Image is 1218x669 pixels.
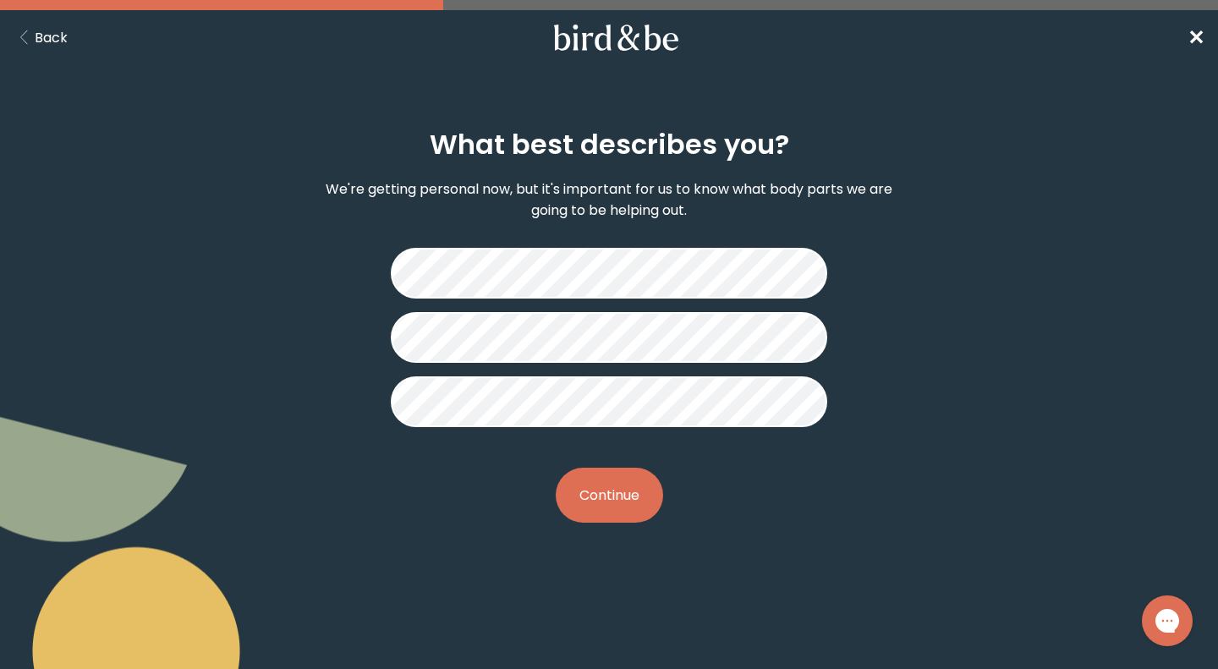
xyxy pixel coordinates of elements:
button: Continue [556,468,663,523]
p: We're getting personal now, but it's important for us to know what body parts we are going to be ... [318,178,900,221]
a: ✕ [1188,23,1204,52]
h2: What best describes you? [430,124,789,165]
button: Back Button [14,27,68,48]
iframe: Gorgias live chat messenger [1133,589,1201,652]
span: ✕ [1188,24,1204,52]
